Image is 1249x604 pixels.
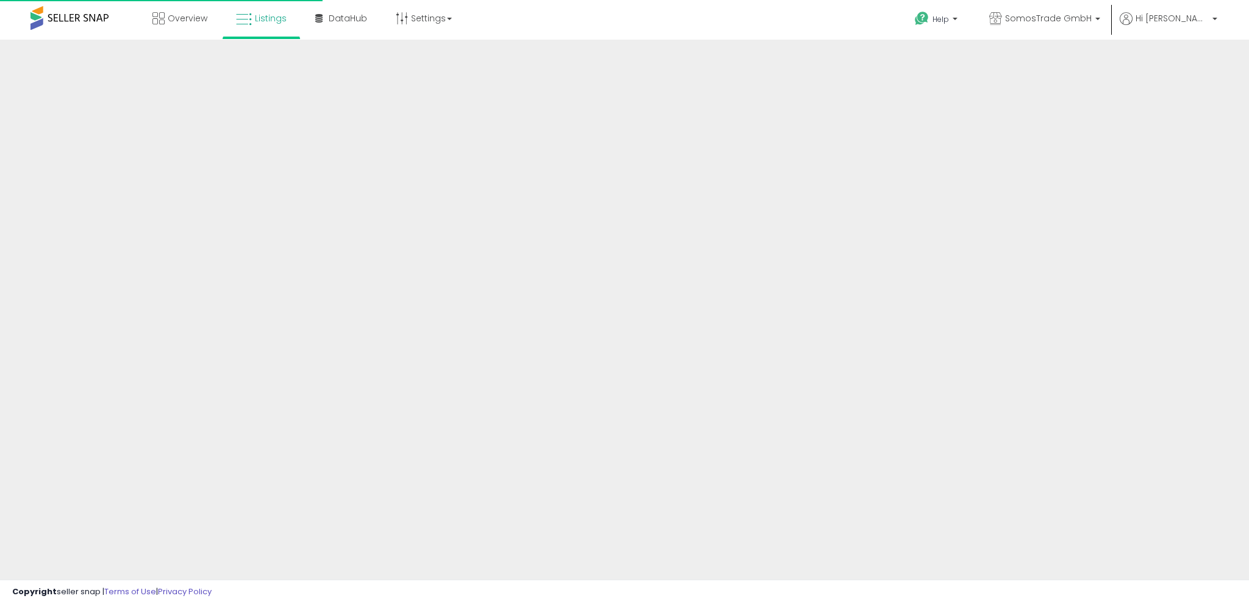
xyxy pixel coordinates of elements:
span: Hi [PERSON_NAME] [1136,12,1209,24]
span: Listings [255,12,287,24]
i: Get Help [914,11,929,26]
a: Hi [PERSON_NAME] [1120,12,1217,40]
span: Overview [168,12,207,24]
span: DataHub [329,12,367,24]
a: Help [905,2,970,40]
span: Help [932,14,949,24]
span: SomosTrade GmbH [1005,12,1092,24]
